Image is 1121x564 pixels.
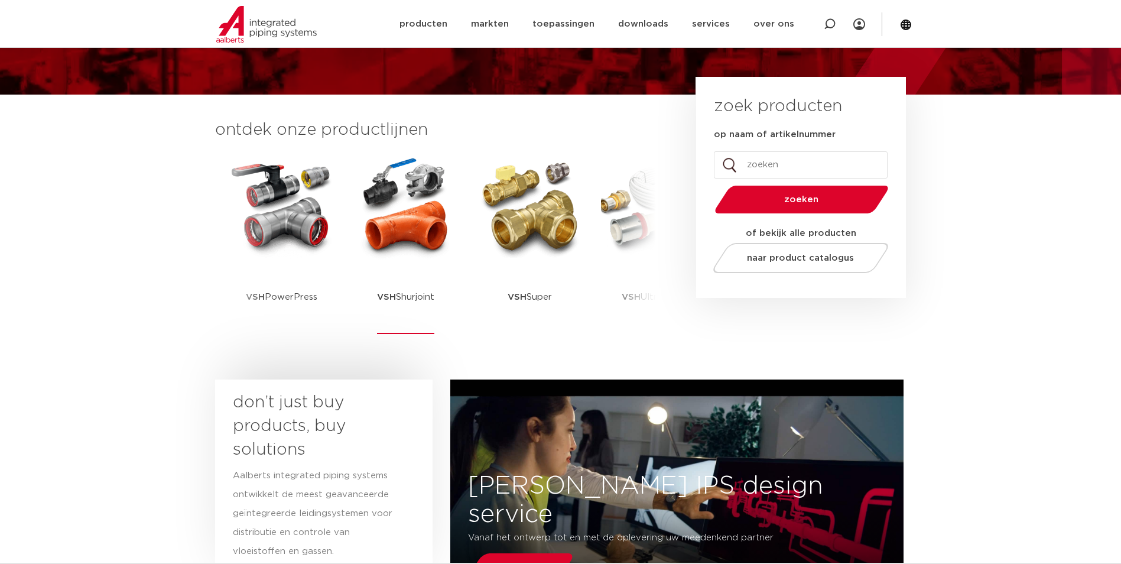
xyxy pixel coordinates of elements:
[229,154,335,334] a: VSHPowerPress
[745,195,858,204] span: zoeken
[601,154,707,334] a: VSHUltraPress
[233,391,394,462] h3: don’t just buy products, buy solutions
[246,293,265,302] strong: VSH
[714,95,842,118] h3: zoek producten
[714,129,836,141] label: op naam of artikelnummer
[450,472,904,529] h3: [PERSON_NAME] IPS design service
[233,466,394,561] p: Aalberts integrated piping systems ontwikkelt de meest geavanceerde geïntegreerde leidingsystemen...
[508,260,552,334] p: Super
[377,293,396,302] strong: VSH
[353,154,459,334] a: VSHShurjoint
[246,260,317,334] p: PowerPress
[622,293,641,302] strong: VSH
[714,151,888,179] input: zoeken
[710,243,891,273] a: naar product catalogus
[622,260,686,334] p: UltraPress
[746,229,856,238] strong: of bekijk alle producten
[377,260,434,334] p: Shurjoint
[710,184,893,215] button: zoeken
[215,118,656,142] h3: ontdek onze productlijnen
[468,529,815,547] p: Vanaf het ontwerp tot en met de oplevering uw meedenkend partner
[508,293,527,302] strong: VSH
[477,154,583,334] a: VSHSuper
[747,254,854,262] span: naar product catalogus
